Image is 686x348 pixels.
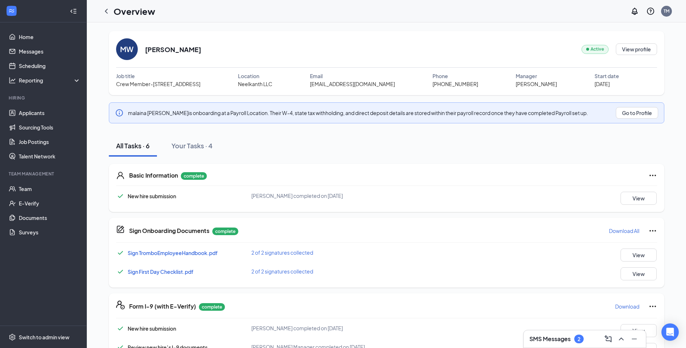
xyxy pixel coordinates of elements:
[116,192,125,200] svg: Checkmark
[212,228,238,235] p: complete
[116,171,125,180] svg: User
[251,325,343,331] span: [PERSON_NAME] completed on [DATE]
[19,225,81,239] a: Surveys
[9,334,16,341] svg: Settings
[310,80,395,88] span: [EMAIL_ADDRESS][DOMAIN_NAME]
[19,211,81,225] a: Documents
[629,333,640,345] button: Minimize
[120,44,133,54] div: MW
[9,171,79,177] div: Team Management
[578,336,580,342] div: 2
[116,267,125,276] svg: Checkmark
[181,172,207,180] p: complete
[621,249,657,262] button: View
[630,7,639,16] svg: Notifications
[516,72,537,80] span: Manager
[116,80,200,88] span: Crew Member-[STREET_ADDRESS]
[621,192,657,205] button: View
[648,226,657,235] svg: Ellipses
[116,225,125,234] svg: CompanyDocumentIcon
[616,107,658,119] button: Go to Profile
[114,5,155,17] h1: Overview
[617,335,626,343] svg: ChevronUp
[661,323,679,341] div: Open Intercom Messenger
[664,8,669,14] div: TM
[529,335,571,343] h3: SMS Messages
[609,227,639,234] p: Download All
[129,227,209,235] h5: Sign Onboarding Documents
[615,303,639,310] p: Download
[648,171,657,180] svg: Ellipses
[19,77,81,84] div: Reporting
[128,110,588,116] span: malaina [PERSON_NAME] is onboarding at a Payroll Location. Their W-4, state tax withholding, and ...
[19,120,81,135] a: Sourcing Tools
[171,141,213,150] div: Your Tasks · 4
[128,325,176,332] span: New hire submission
[19,106,81,120] a: Applicants
[116,72,135,80] span: Job title
[19,135,81,149] a: Job Postings
[251,192,343,199] span: [PERSON_NAME] completed on [DATE]
[199,303,225,311] p: complete
[19,30,81,44] a: Home
[609,225,640,237] button: Download All
[116,324,125,333] svg: Checkmark
[251,249,313,256] span: 2 of 2 signatures collected
[8,7,15,14] svg: WorkstreamLogo
[238,72,259,80] span: Location
[648,302,657,311] svg: Ellipses
[251,268,313,275] span: 2 of 2 signatures collected
[128,193,176,199] span: New hire submission
[19,59,81,73] a: Scheduling
[19,182,81,196] a: Team
[19,196,81,211] a: E-Verify
[19,334,69,341] div: Switch to admin view
[19,44,81,59] a: Messages
[591,46,604,53] span: Active
[116,249,125,257] svg: Checkmark
[516,80,557,88] span: [PERSON_NAME]
[102,7,111,16] svg: ChevronLeft
[595,80,610,88] span: [DATE]
[116,141,150,150] div: All Tasks · 6
[630,335,639,343] svg: Minimize
[310,72,323,80] span: Email
[646,7,655,16] svg: QuestionInfo
[70,8,77,15] svg: Collapse
[116,301,125,309] svg: FormI9EVerifyIcon
[621,267,657,280] button: View
[433,80,478,88] span: [PHONE_NUMBER]
[128,250,218,256] a: Sign TromboEmployeeHandbook.pdf
[129,302,196,310] h5: Form I-9 (with E-Verify)
[115,109,124,117] svg: Info
[615,301,640,312] button: Download
[238,80,272,88] span: Neelkanth LLC
[621,324,657,337] button: View
[433,72,448,80] span: Phone
[9,77,16,84] svg: Analysis
[604,335,613,343] svg: ComposeMessage
[595,72,619,80] span: Start date
[9,95,79,101] div: Hiring
[19,149,81,164] a: Talent Network
[129,171,178,179] h5: Basic Information
[145,45,201,54] h2: [PERSON_NAME]
[128,268,193,275] a: Sign First Day Checklist.pdf
[616,43,657,55] button: View profile
[615,333,627,345] button: ChevronUp
[602,333,614,345] button: ComposeMessage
